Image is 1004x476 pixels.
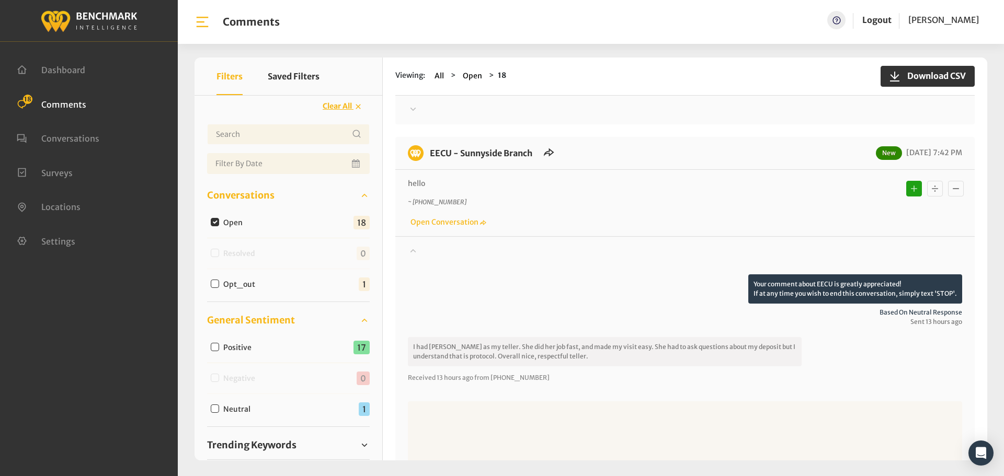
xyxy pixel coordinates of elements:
input: Neutral [211,404,219,413]
a: Locations [17,201,81,211]
span: Trending Keywords [207,438,296,452]
span: Clear All [323,101,352,111]
span: Viewing: [395,70,425,82]
button: Filters [216,57,243,95]
i: ~ [PHONE_NUMBER] [408,198,466,206]
span: Received [408,374,436,381]
span: [PERSON_NAME] [908,15,979,25]
span: Dashboard [41,65,85,75]
span: Comments [41,99,86,109]
span: Conversations [41,133,99,144]
a: [PERSON_NAME] [908,11,979,29]
span: Locations [41,202,81,212]
input: Date range input field [207,153,370,174]
h6: EECU - Sunnyside Branch [424,145,539,161]
span: New [876,146,902,160]
img: bar [195,14,210,30]
h1: Comments [223,16,280,28]
a: EECU - Sunnyside Branch [430,148,532,158]
span: Download CSV [901,69,966,82]
span: General Sentiment [207,313,295,327]
button: Download CSV [881,66,975,87]
label: Negative [220,373,264,384]
input: Open [211,218,219,226]
span: from [PHONE_NUMBER] [474,374,550,381]
p: Your comment about EECU is greatly appreciated! If at any time you wish to end this conversation,... [748,274,962,304]
div: Open Intercom Messenger [968,440,994,466]
button: Open Calendar [350,153,363,174]
button: Open [460,70,485,82]
button: Saved Filters [268,57,320,95]
a: Logout [862,15,892,25]
p: hello [408,178,824,189]
span: 0 [357,247,370,260]
label: Opt_out [220,279,264,290]
a: Conversations [207,188,370,203]
label: Open [220,217,251,228]
img: benchmark [408,145,424,161]
a: Dashboard [17,64,85,74]
a: Logout [862,11,892,29]
span: Settings [41,236,75,246]
input: Username [207,124,370,145]
span: 0 [357,371,370,385]
a: Comments 18 [17,98,86,109]
span: Sent 13 hours ago [408,317,962,327]
span: 17 [353,341,370,354]
a: Conversations [17,132,99,143]
span: 13 hours ago [437,374,473,381]
a: Trending Keywords [207,437,370,453]
a: Settings [17,235,75,246]
label: Neutral [220,404,259,415]
a: Surveys [17,167,73,177]
input: Opt_out [211,280,219,288]
button: Clear All [316,97,370,115]
p: I had [PERSON_NAME] as my teller. She did her job fast, and made my visit easy. She had to ask qu... [408,337,802,366]
span: Conversations [207,188,275,202]
span: 1 [359,277,370,291]
strong: 18 [498,71,506,80]
span: Based on neutral response [408,308,962,317]
button: All [431,70,447,82]
label: Resolved [220,248,264,259]
a: Open Conversation [408,217,486,227]
input: Positive [211,343,219,351]
a: General Sentiment [207,312,370,328]
div: Basic example [904,178,966,199]
span: 1 [359,402,370,416]
span: 18 [353,216,370,229]
span: 18 [23,95,32,104]
span: Surveys [41,167,73,178]
span: [DATE] 7:42 PM [904,148,962,157]
label: Positive [220,342,260,353]
img: benchmark [40,8,138,33]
